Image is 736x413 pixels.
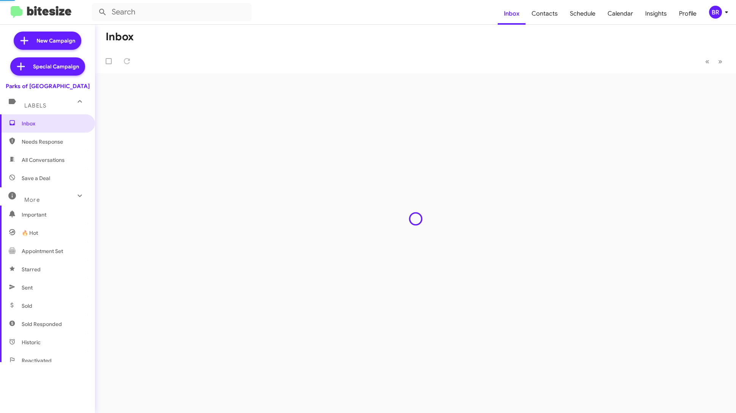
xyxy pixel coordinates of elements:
h1: Inbox [106,31,134,43]
a: New Campaign [14,32,81,50]
a: Special Campaign [10,57,85,76]
a: Profile [673,3,703,25]
span: More [24,196,40,203]
span: Save a Deal [22,174,50,182]
span: Sold [22,302,32,310]
a: Contacts [525,3,564,25]
span: Starred [22,266,41,273]
span: Historic [22,339,41,346]
a: Schedule [564,3,601,25]
span: Appointment Set [22,247,63,255]
a: Insights [639,3,673,25]
a: Inbox [498,3,525,25]
span: Reactivated [22,357,52,364]
span: New Campaign [36,37,75,44]
span: « [705,57,709,66]
div: BR [709,6,722,19]
span: Sold Responded [22,320,62,328]
span: Important [22,211,86,218]
span: Sent [22,284,33,291]
span: All Conversations [22,156,65,164]
span: 🔥 Hot [22,229,38,237]
div: Parks of [GEOGRAPHIC_DATA] [6,82,90,90]
a: Calendar [601,3,639,25]
input: Search [92,3,252,21]
span: Special Campaign [33,63,79,70]
button: Previous [701,54,714,69]
button: BR [703,6,728,19]
span: Labels [24,102,46,109]
span: » [718,57,722,66]
button: Next [714,54,727,69]
span: Needs Response [22,138,86,146]
nav: Page navigation example [701,54,727,69]
span: Inbox [22,120,86,127]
